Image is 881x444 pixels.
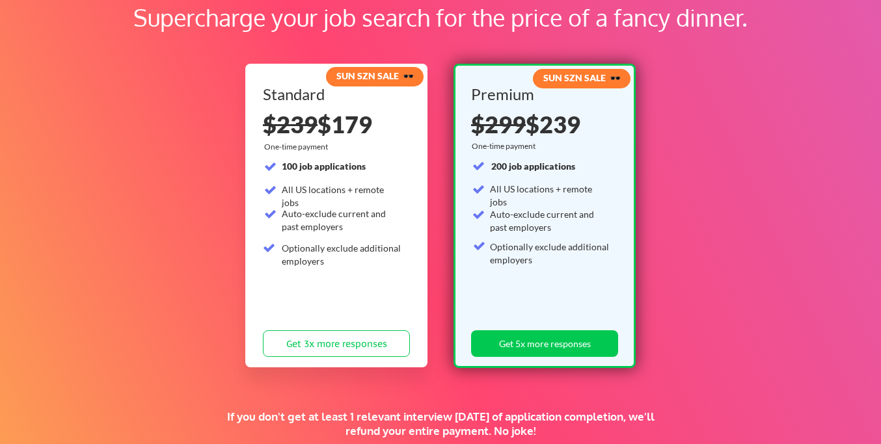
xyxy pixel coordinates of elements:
[282,207,402,233] div: Auto-exclude current and past employers
[490,208,610,233] div: Auto-exclude current and past employers
[543,72,621,83] strong: SUN SZN SALE 🕶️
[226,410,655,438] div: If you don't get at least 1 relevant interview [DATE] of application completion, we'll refund you...
[263,330,410,357] button: Get 3x more responses
[264,142,332,152] div: One-time payment
[263,86,405,102] div: Standard
[490,241,610,266] div: Optionally exclude additional employers
[472,141,539,151] div: One-time payment
[471,112,614,136] div: $239
[490,183,610,208] div: All US locations + remote jobs
[336,70,414,81] strong: SUN SZN SALE 🕶️
[282,161,366,172] strong: 100 job applications
[471,330,618,357] button: Get 5x more responses
[282,183,402,209] div: All US locations + remote jobs
[263,112,410,136] div: $179
[282,242,402,267] div: Optionally exclude additional employers
[491,161,575,172] strong: 200 job applications
[471,110,526,138] s: $299
[263,110,318,138] s: $239
[471,86,614,102] div: Premium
